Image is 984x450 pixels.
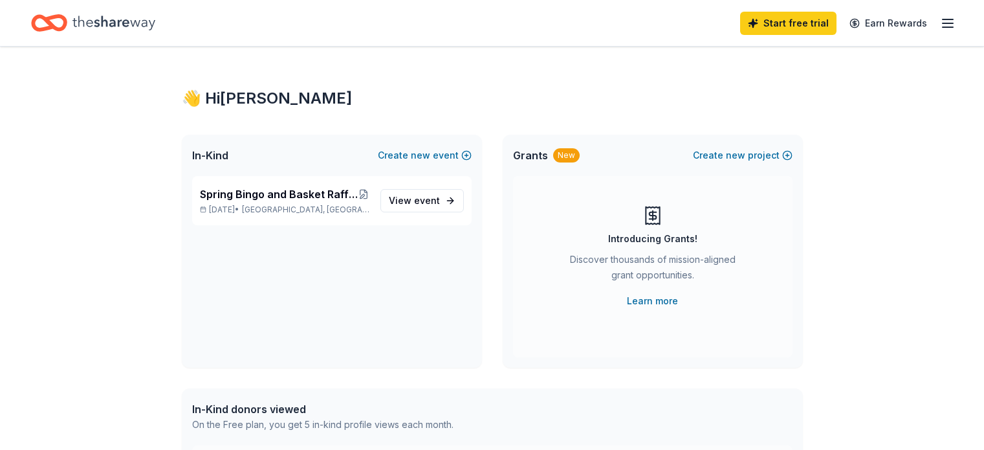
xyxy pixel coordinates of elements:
[693,148,793,163] button: Createnewproject
[378,148,472,163] button: Createnewevent
[192,148,228,163] span: In-Kind
[389,193,440,208] span: View
[740,12,836,35] a: Start free trial
[565,252,741,288] div: Discover thousands of mission-aligned grant opportunities.
[411,148,430,163] span: new
[182,88,803,109] div: 👋 Hi [PERSON_NAME]
[192,401,454,417] div: In-Kind donors viewed
[200,186,358,202] span: Spring Bingo and Basket Raffle for Middle School Student Council
[380,189,464,212] a: View event
[31,8,155,38] a: Home
[192,417,454,433] div: On the Free plan, you get 5 in-kind profile views each month.
[726,148,745,163] span: new
[414,195,440,206] span: event
[627,293,678,309] a: Learn more
[513,148,548,163] span: Grants
[553,148,580,163] div: New
[242,205,369,215] span: [GEOGRAPHIC_DATA], [GEOGRAPHIC_DATA]
[608,231,697,247] div: Introducing Grants!
[842,12,935,35] a: Earn Rewards
[200,205,370,215] p: [DATE] •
